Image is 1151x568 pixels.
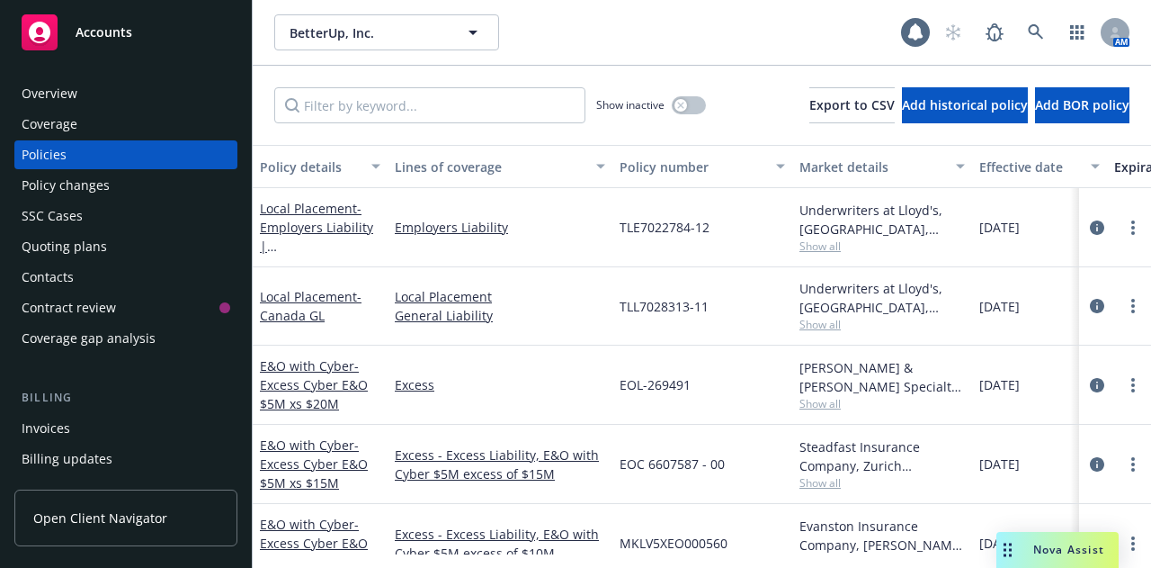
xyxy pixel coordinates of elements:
span: Add historical policy [902,96,1028,113]
div: Effective date [979,158,1080,176]
a: more [1122,217,1144,239]
span: Open Client Navigator [33,509,167,527]
div: Coverage gap analysis [22,324,156,353]
a: circleInformation [1086,454,1108,475]
a: Coverage gap analysis [14,324,237,353]
div: Billing [14,389,237,407]
div: Coverage [22,110,77,139]
div: [PERSON_NAME] & [PERSON_NAME] Specialty Insurance Company, [PERSON_NAME] & [PERSON_NAME] ([GEOGRA... [799,358,965,396]
a: more [1122,295,1144,317]
span: Add BOR policy [1035,96,1129,113]
div: Policies [22,140,67,169]
span: TLE7022784-12 [620,218,709,237]
span: [DATE] [979,375,1020,394]
span: Show all [799,396,965,411]
span: [DATE] [979,297,1020,316]
a: Employers Liability [395,218,605,237]
span: EOC 6607587 - 00 [620,455,725,473]
button: Nova Assist [996,532,1119,568]
a: Excess [395,375,605,394]
span: Nova Assist [1033,542,1104,557]
a: more [1122,454,1144,475]
a: Contacts [14,263,237,292]
span: EOL-269491 [620,375,691,394]
span: MKLV5XEO000560 [620,534,727,553]
div: SSC Cases [22,202,83,230]
button: Lines of coverage [388,145,612,188]
button: Market details [792,145,972,188]
div: Policy details [260,158,361,176]
button: Policy number [612,145,792,188]
a: Policy changes [14,171,237,200]
button: Policy details [253,145,388,188]
a: Overview [14,79,237,108]
button: Export to CSV [809,87,895,123]
div: Overview [22,79,77,108]
a: E&O with Cyber [260,437,368,491]
div: Evanston Insurance Company, [PERSON_NAME] Insurance [799,517,965,554]
span: TLL7028313-11 [620,297,709,316]
a: Quoting plans [14,232,237,261]
div: Quoting plans [22,232,107,261]
a: Local Placement [395,287,605,306]
button: BetterUp, Inc. [274,14,499,50]
a: Accounts [14,7,237,58]
div: Lines of coverage [395,158,585,176]
span: Export to CSV [809,96,895,113]
div: Market details [799,158,945,176]
a: circleInformation [1086,374,1108,396]
span: [DATE] [979,218,1020,237]
a: more [1122,533,1144,554]
span: Show all [799,239,965,254]
a: more [1122,374,1144,396]
a: Local Placement [260,200,373,293]
a: Coverage [14,110,237,139]
div: Billing updates [22,445,112,473]
a: Switch app [1059,14,1095,50]
button: Effective date [972,145,1107,188]
input: Filter by keyword... [274,87,585,123]
button: Add historical policy [902,87,1028,123]
a: circleInformation [1086,217,1108,239]
span: - Excess Cyber E&O $5M xs $20M [260,357,368,412]
button: Add BOR policy [1035,87,1129,123]
a: Contract review [14,293,237,322]
div: Contacts [22,263,74,292]
div: Contract review [22,293,116,322]
a: E&O with Cyber [260,357,368,412]
a: Policies [14,140,237,169]
div: Underwriters at Lloyd's, [GEOGRAPHIC_DATA], [PERSON_NAME] of [GEOGRAPHIC_DATA], Berkley Technolog... [799,201,965,239]
span: [DATE] [979,534,1020,553]
span: Show all [799,475,965,491]
span: Accounts [76,25,132,40]
a: General Liability [395,306,605,325]
span: Show all [799,317,965,332]
div: Invoices [22,414,70,443]
a: Excess - Excess Liability, E&O with Cyber $5M excess of $10M [395,525,605,563]
a: Report a Bug [977,14,1013,50]
div: Drag to move [996,532,1019,568]
span: [DATE] [979,455,1020,473]
div: Policy number [620,158,765,176]
a: SSC Cases [14,202,237,230]
a: Start snowing [935,14,971,50]
div: Policy changes [22,171,110,200]
a: Search [1018,14,1054,50]
div: Steadfast Insurance Company, Zurich Insurance Group [799,437,965,475]
span: - Excess Cyber E&O $5M xs $15M [260,437,368,491]
a: Invoices [14,414,237,443]
span: - Employers Liability | [GEOGRAPHIC_DATA] EL [260,200,373,293]
a: Excess - Excess Liability, E&O with Cyber $5M excess of $15M [395,446,605,483]
div: Underwriters at Lloyd's, [GEOGRAPHIC_DATA], [PERSON_NAME] of [GEOGRAPHIC_DATA], Berkley Technolog... [799,279,965,317]
span: Show inactive [596,97,665,113]
span: BetterUp, Inc. [290,23,445,42]
a: circleInformation [1086,295,1108,317]
a: Local Placement [260,288,361,324]
a: Billing updates [14,445,237,473]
